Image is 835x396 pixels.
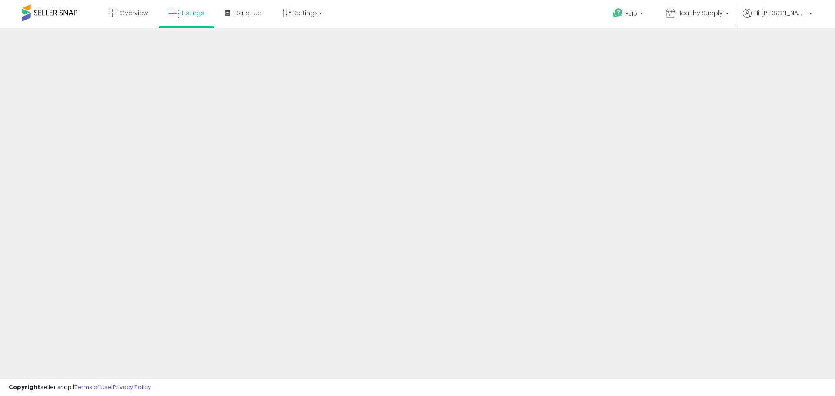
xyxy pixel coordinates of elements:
a: Terms of Use [74,383,111,391]
span: Overview [120,9,148,17]
div: seller snap | | [9,383,151,392]
a: Hi [PERSON_NAME] [743,9,812,28]
a: Privacy Policy [113,383,151,391]
span: DataHub [234,9,262,17]
span: Help [625,10,637,17]
strong: Copyright [9,383,40,391]
span: Hi [PERSON_NAME] [754,9,806,17]
span: Healthy Supply [677,9,723,17]
span: Listings [182,9,204,17]
i: Get Help [612,8,623,19]
a: Help [606,1,652,28]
